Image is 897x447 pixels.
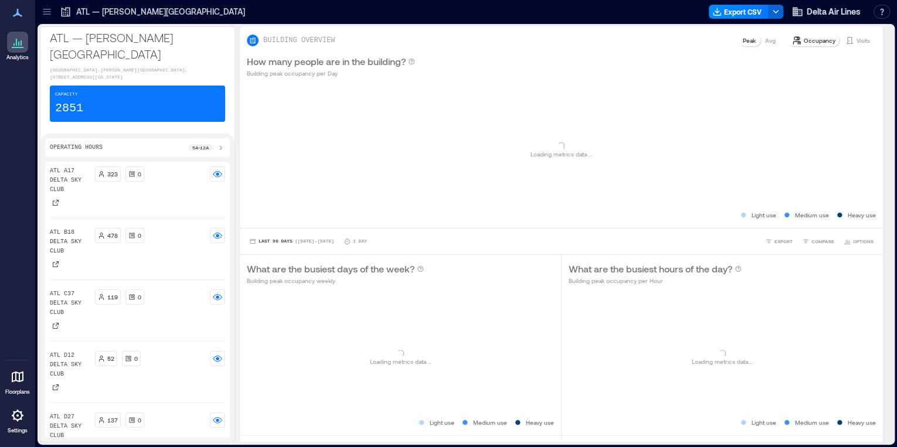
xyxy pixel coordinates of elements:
[50,412,90,441] p: ATL D27 Delta Sky Club
[247,236,337,247] button: Last 90 Days |[DATE]-[DATE]
[811,238,834,245] span: COMPARE
[763,236,795,247] button: EXPORT
[709,5,769,19] button: Export CSV
[430,418,454,427] p: Light use
[691,357,753,366] p: Loading metrics data ...
[107,354,114,363] p: 52
[3,28,32,64] a: Analytics
[369,357,431,366] p: Loading metrics data ...
[55,91,77,98] p: Capacity
[853,238,874,245] span: OPTIONS
[800,236,837,247] button: COMPARE
[473,418,507,427] p: Medium use
[50,143,103,152] p: Operating Hours
[247,262,414,276] p: What are the busiest days of the week?
[743,36,756,45] p: Peak
[848,418,876,427] p: Heavy use
[765,36,776,45] p: Avg
[752,418,776,427] p: Light use
[804,36,835,45] p: Occupancy
[50,166,90,195] p: ATL A17 Delta Sky Club
[841,236,876,247] button: OPTIONS
[795,210,829,220] p: Medium use
[531,149,592,159] p: Loading metrics data ...
[50,289,90,318] p: ATL C37 Delta Sky Club
[8,427,28,434] p: Settings
[5,388,30,395] p: Floorplans
[2,363,33,399] a: Floorplans
[752,210,776,220] p: Light use
[247,54,406,69] p: How many people are in the building?
[526,418,554,427] p: Heavy use
[138,169,141,179] p: 0
[353,238,367,245] p: 1 Day
[50,29,225,62] p: ATL — [PERSON_NAME][GEOGRAPHIC_DATA]
[138,415,141,425] p: 0
[107,292,118,302] p: 119
[247,276,424,285] p: Building peak occupancy weekly
[263,36,335,45] p: BUILDING OVERVIEW
[6,54,29,61] p: Analytics
[795,418,829,427] p: Medium use
[138,231,141,240] p: 0
[50,228,90,256] p: ATL B18 Delta Sky Club
[807,6,861,18] span: Delta Air Lines
[138,292,141,302] p: 0
[569,276,742,285] p: Building peak occupancy per Hour
[107,231,118,240] p: 478
[848,210,876,220] p: Heavy use
[857,36,870,45] p: Visits
[76,6,245,18] p: ATL — [PERSON_NAME][GEOGRAPHIC_DATA]
[569,262,732,276] p: What are the busiest hours of the day?
[247,69,415,78] p: Building peak occupancy per Day
[192,144,209,151] p: 5a - 12a
[55,100,83,117] p: 2851
[107,415,118,425] p: 137
[788,2,864,21] button: Delta Air Lines
[107,169,118,179] p: 323
[134,354,138,363] p: 0
[50,351,90,379] p: ATL D12 Delta Sky Club
[4,401,32,438] a: Settings
[774,238,793,245] span: EXPORT
[50,67,225,81] p: [GEOGRAPHIC_DATA]–[PERSON_NAME][GEOGRAPHIC_DATA], [STREET_ADDRESS][US_STATE]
